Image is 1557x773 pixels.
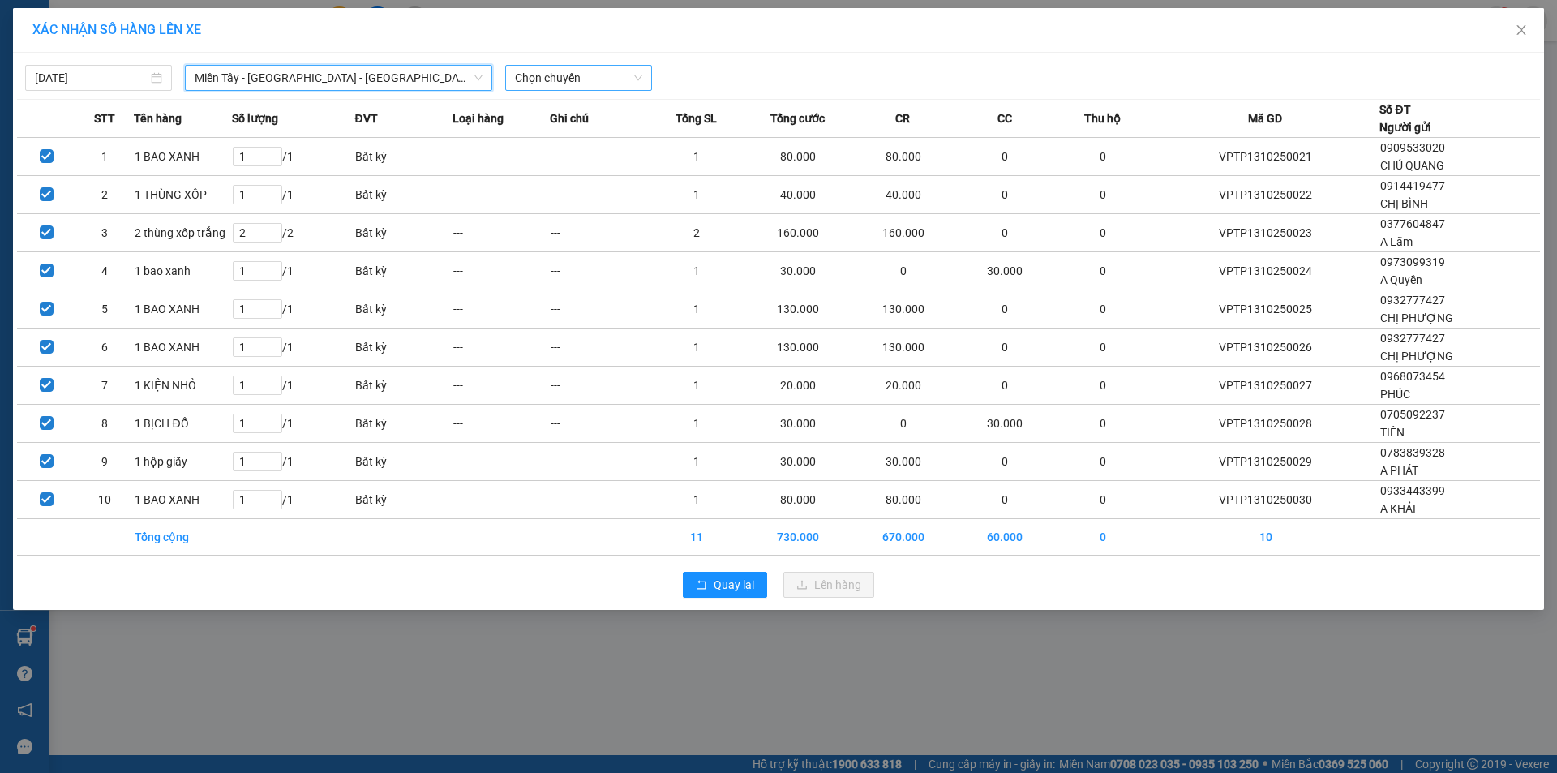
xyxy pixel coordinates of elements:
td: 0 [1053,329,1151,367]
span: 0377604847 [1380,217,1445,230]
td: Tổng cộng [134,519,231,556]
td: 0 [956,214,1053,252]
td: Bất kỳ [354,367,452,405]
td: / 1 [232,481,355,519]
td: Bất kỳ [354,252,452,290]
td: Bất kỳ [354,138,452,176]
span: CHỊ BÌNH [1380,197,1428,210]
td: 1 BAO XANH [134,329,231,367]
td: --- [453,443,550,481]
span: PHÚC [1380,388,1410,401]
td: 30.000 [745,405,851,443]
td: Bất kỳ [354,329,452,367]
td: 730.000 [745,519,851,556]
td: 80.000 [851,481,956,519]
td: 8 [75,405,134,443]
b: An Anh Limousine [20,105,89,181]
td: 1 THÙNG XỐP [134,176,231,214]
span: TIÊN [1380,426,1405,439]
td: 2 [75,176,134,214]
td: 3 [75,214,134,252]
span: close [1515,24,1528,37]
td: 1 BỊCH ĐỒ [134,405,231,443]
td: 0 [1053,443,1151,481]
td: / 1 [232,405,355,443]
span: 0933443399 [1380,484,1445,497]
span: down [474,73,483,83]
span: A PHÁT [1380,464,1418,477]
td: 30.000 [745,252,851,290]
span: CHỊ PHƯỢNG [1380,350,1453,363]
span: A KHẢI [1380,502,1416,515]
td: 0 [1053,176,1151,214]
td: VPTP1310250027 [1152,367,1380,405]
td: --- [550,214,647,252]
span: XÁC NHẬN SỐ HÀNG LÊN XE [32,22,201,37]
span: 0914419477 [1380,179,1445,192]
td: 9 [75,443,134,481]
td: --- [453,252,550,290]
td: 1 BAO XANH [134,290,231,329]
td: / 1 [232,443,355,481]
span: A Lãm [1380,235,1413,248]
span: 0968073454 [1380,370,1445,383]
td: 1 [648,252,745,290]
td: 0 [956,176,1053,214]
td: 30.000 [956,405,1053,443]
td: VPTP1310250021 [1152,138,1380,176]
td: / 2 [232,214,355,252]
td: 1 [648,290,745,329]
td: 130.000 [745,290,851,329]
span: Thu hộ [1084,110,1121,127]
span: CR [895,110,910,127]
td: 1 BAO XANH [134,138,231,176]
td: --- [453,405,550,443]
span: STT [94,110,115,127]
td: --- [550,290,647,329]
td: 20.000 [745,367,851,405]
span: A Quyền [1380,273,1422,286]
td: --- [550,443,647,481]
span: 0973099319 [1380,256,1445,268]
td: VPTP1310250023 [1152,214,1380,252]
span: Mã GD [1248,110,1282,127]
td: 1 [648,481,745,519]
td: 130.000 [851,329,956,367]
td: --- [550,176,647,214]
td: --- [453,367,550,405]
td: 1 KIỆN NHỎ [134,367,231,405]
b: Biên nhận gởi hàng hóa [105,24,156,156]
td: 1 [648,367,745,405]
td: 0 [956,443,1053,481]
td: 30.000 [851,443,956,481]
td: 1 [75,138,134,176]
td: 6 [75,329,134,367]
td: 0 [956,290,1053,329]
span: CHỊ PHƯỢNG [1380,311,1453,324]
td: VPTP1310250024 [1152,252,1380,290]
td: VPTP1310250025 [1152,290,1380,329]
span: 0705092237 [1380,408,1445,421]
td: 1 bao xanh [134,252,231,290]
span: 0783839328 [1380,446,1445,459]
td: / 1 [232,290,355,329]
span: Ghi chú [550,110,589,127]
td: --- [453,481,550,519]
td: --- [550,367,647,405]
td: / 1 [232,176,355,214]
td: 0 [1053,519,1151,556]
td: 80.000 [851,138,956,176]
td: 7 [75,367,134,405]
td: 11 [648,519,745,556]
span: 0932777427 [1380,332,1445,345]
span: CHÚ QUANG [1380,159,1444,172]
td: 0 [956,329,1053,367]
td: VPTP1310250030 [1152,481,1380,519]
td: 130.000 [851,290,956,329]
td: 30.000 [956,252,1053,290]
td: 30.000 [745,443,851,481]
td: 0 [851,252,956,290]
td: / 1 [232,252,355,290]
td: / 1 [232,329,355,367]
span: CC [997,110,1012,127]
